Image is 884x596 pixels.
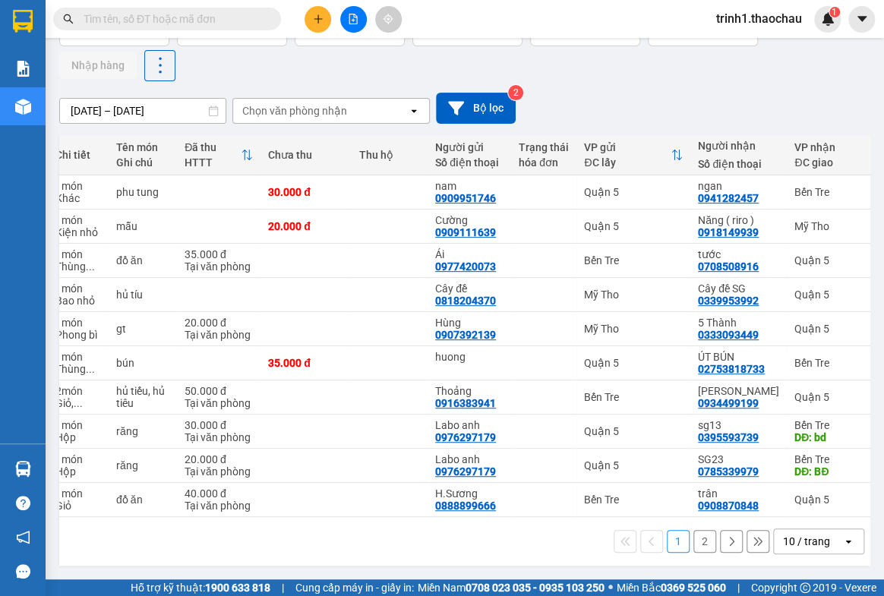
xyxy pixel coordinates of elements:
div: đồ ăn [116,254,169,266]
strong: 1900 633 818 [205,582,270,594]
button: 1 [667,530,690,553]
span: plus [313,14,324,24]
span: aim [383,14,393,24]
div: 30.000 đ [185,419,253,431]
div: 20.000 đ [185,453,253,465]
div: Thu hộ [359,149,420,161]
button: Bộ lọc [436,93,516,124]
strong: 0708 023 035 - 0935 103 250 [466,582,605,594]
div: Tại văn phòng [185,431,253,443]
span: | [737,579,740,596]
div: bún [116,357,169,369]
img: icon-new-feature [821,12,835,26]
div: Labo anh [435,453,504,465]
svg: open [842,535,854,547]
input: Tìm tên, số ĐT hoặc mã đơn [84,11,263,27]
th: Toggle SortBy [177,135,260,175]
div: 10 / trang [783,534,830,549]
div: Chọn văn phòng nhận [242,103,347,118]
div: Quận 5 [584,220,683,232]
div: VP nhận [794,141,881,153]
div: Thoảng [435,385,504,397]
div: Số điện thoại [698,158,779,170]
div: Ghi chú [116,156,169,169]
div: 0909951746 [435,192,496,204]
div: 20.000 đ [185,317,253,329]
div: Bến Tre [584,494,683,506]
strong: 0369 525 060 [661,582,726,594]
div: Tại văn phòng [185,500,253,512]
div: Khác [55,192,101,204]
div: Thùng xốp [55,260,101,273]
div: Giỏ [55,500,101,512]
div: Bến Tre [584,254,683,266]
div: 1 món [55,282,101,295]
div: 0909111639 [435,226,496,238]
img: logo-vxr [13,10,33,33]
div: Tại văn phòng [185,260,253,273]
div: H.Sương [435,487,504,500]
span: Cung cấp máy in - giấy in: [295,579,414,596]
div: HTTT [185,156,241,169]
div: Giỏ, Thùng xốp [55,397,101,409]
button: 2 [693,530,716,553]
div: Linh [698,385,779,397]
div: VP gửi [584,141,671,153]
div: Người gửi [435,141,504,153]
div: Quận 5 [584,425,683,437]
div: nam [435,180,504,192]
div: răng [116,425,169,437]
div: Ái [435,248,504,260]
div: ĐC lấy [584,156,671,169]
button: caret-down [848,6,875,33]
div: hóa đơn [519,156,569,169]
sup: 1 [829,7,840,17]
div: ngan [698,180,779,192]
div: Mỹ Tho [584,323,683,335]
div: 1 món [55,214,101,226]
div: SG23 [698,453,779,465]
div: 0976297179 [435,465,496,478]
div: 1 món [55,351,101,363]
div: Tên món [116,141,169,153]
button: plus [305,6,331,33]
div: 1 món [55,180,101,192]
div: 50.000 đ [185,385,253,397]
div: Mỹ Tho [584,289,683,301]
div: 0907392139 [435,329,496,341]
span: 1 [832,7,837,17]
div: 0333093449 [698,329,759,341]
button: Nhập hàng [59,52,137,79]
div: ÚT BÚN [698,351,779,363]
span: trinh1.thaochau [704,9,814,28]
div: 0908870848 [698,500,759,512]
div: 0918149939 [698,226,759,238]
div: 1 món [55,419,101,431]
div: Hộp [55,431,101,443]
div: Quận 5 [584,459,683,471]
div: tước [698,248,779,260]
div: Hộp [55,465,101,478]
div: Cây đề SG [698,282,779,295]
div: Bến Tre [584,391,683,403]
div: trân [698,487,779,500]
div: Quận 5 [584,186,683,198]
div: ĐC giao [794,156,881,169]
img: warehouse-icon [15,461,31,477]
div: 1 món [55,317,101,329]
div: 0818204370 [435,295,496,307]
div: Đã thu [185,141,241,153]
span: Hỗ trợ kỹ thuật: [131,579,270,596]
div: 0395593739 [698,431,759,443]
div: 40.000 đ [185,487,253,500]
div: 0934499199 [698,397,759,409]
div: Tại văn phòng [185,465,253,478]
div: Trạng thái [519,141,569,153]
span: copyright [800,582,810,593]
span: ... [74,397,83,409]
img: warehouse-icon [15,99,31,115]
div: 0339953992 [698,295,759,307]
div: 0977420073 [435,260,496,273]
div: gt [116,323,169,335]
div: 1 món [55,487,101,500]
